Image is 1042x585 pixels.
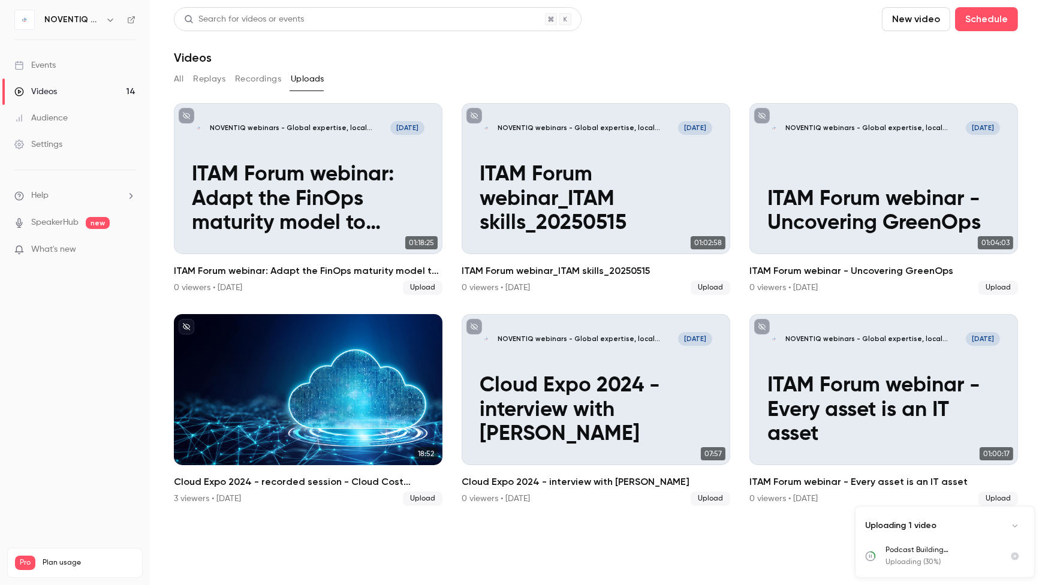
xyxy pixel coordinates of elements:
img: NOVENTIQ webinars - Global expertise, local outcomes [15,10,34,29]
button: Replays [193,70,225,89]
span: Pro [15,556,35,570]
span: [DATE] [678,332,712,345]
button: Uploads [291,70,324,89]
span: new [86,217,110,229]
div: Videos [14,86,57,98]
p: NOVENTIQ webinars - Global expertise, local outcomes [498,334,678,343]
ul: Videos [174,103,1018,506]
span: 18:52 [414,447,438,460]
iframe: Noticeable Trigger [121,245,135,255]
li: ITAM Forum webinar - Every asset is an IT asset [749,314,1018,506]
button: unpublished [179,108,194,123]
span: Upload [978,281,1018,295]
p: Uploading (30%) [886,557,996,568]
span: Upload [978,491,1018,506]
h1: Videos [174,50,212,65]
button: Cancel upload [1005,547,1025,566]
p: Uploading 1 video [865,520,936,532]
div: 0 viewers • [DATE] [174,282,242,294]
span: Upload [691,281,730,295]
img: ITAM Forum webinar_ITAM skills_20250515 [480,121,493,134]
h2: ITAM Forum webinar_ITAM skills_20250515 [462,264,730,278]
a: ITAM Forum webinar: Adapt the FinOps maturity model to supercharge your ITAM strategy & operation... [174,103,442,295]
img: Cloud Expo 2024 - interview with Dennis Montanje [480,332,493,345]
span: Help [31,189,49,202]
span: 01:04:03 [978,236,1013,249]
span: [DATE] [390,121,424,134]
section: Videos [174,7,1018,578]
p: Podcast Building Bridges_recording_shortened [886,545,996,556]
p: ITAM Forum webinar - Uncovering GreenOps [767,188,1000,236]
img: ITAM Forum webinar - Uncovering GreenOps [767,121,781,134]
ul: Uploads list [856,545,1034,577]
span: Plan usage [43,558,135,568]
span: Upload [403,281,442,295]
li: ITAM Forum webinar: Adapt the FinOps maturity model to supercharge your ITAM strategy & operations [174,103,442,295]
button: Collapse uploads list [1005,516,1025,535]
span: Upload [403,491,442,506]
button: All [174,70,183,89]
p: ITAM Forum webinar: Adapt the FinOps maturity model to supercharge your ITAM strategy & operations [192,163,424,236]
span: 01:18:25 [405,236,438,249]
div: Events [14,59,56,71]
h2: ITAM Forum webinar - Uncovering GreenOps [749,264,1018,278]
p: ITAM Forum webinar_ITAM skills_20250515 [480,163,712,236]
span: What's new [31,243,76,256]
div: Search for videos or events [184,13,304,26]
button: Recordings [235,70,281,89]
a: ITAM Forum webinar - Uncovering GreenOpsNOVENTIQ webinars - Global expertise, local outcomes[DATE... [749,103,1018,295]
span: Upload [691,491,730,506]
a: SpeakerHub [31,216,79,229]
span: 01:02:58 [691,236,725,249]
h2: ITAM Forum webinar: Adapt the FinOps maturity model to supercharge your ITAM strategy & operations [174,264,442,278]
div: 0 viewers • [DATE] [749,493,818,505]
span: [DATE] [966,332,999,345]
button: Schedule [955,7,1018,31]
h2: Cloud Expo 2024 - recorded session - Cloud Cost Evolution- NL [174,475,442,489]
h2: ITAM Forum webinar - Every asset is an IT asset [749,475,1018,489]
p: NOVENTIQ webinars - Global expertise, local outcomes [785,123,966,132]
p: NOVENTIQ webinars - Global expertise, local outcomes [210,123,390,132]
img: ITAM Forum webinar - Every asset is an IT asset [767,332,781,345]
button: New video [882,7,950,31]
li: Cloud Expo 2024 - recorded session - Cloud Cost Evolution- NL [174,314,442,506]
span: 07:57 [701,447,725,460]
span: [DATE] [966,121,999,134]
button: unpublished [179,319,194,334]
p: NOVENTIQ webinars - Global expertise, local outcomes [498,123,678,132]
p: ITAM Forum webinar - Every asset is an IT asset [767,374,1000,447]
li: ITAM Forum webinar - Uncovering GreenOps [749,103,1018,295]
span: 01:00:17 [980,447,1013,460]
button: unpublished [466,319,482,334]
h2: Cloud Expo 2024 - interview with [PERSON_NAME] [462,475,730,489]
button: unpublished [754,108,770,123]
button: unpublished [466,108,482,123]
div: 0 viewers • [DATE] [462,282,530,294]
li: Cloud Expo 2024 - interview with Dennis Montanje [462,314,730,506]
a: 18:52Cloud Expo 2024 - recorded session - Cloud Cost Evolution- NL3 viewers • [DATE]Upload [174,314,442,506]
a: Cloud Expo 2024 - interview with Dennis MontanjeNOVENTIQ webinars - Global expertise, local outco... [462,314,730,506]
li: ITAM Forum webinar_ITAM skills_20250515 [462,103,730,295]
h6: NOVENTIQ webinars - Global expertise, local outcomes [44,14,101,26]
p: NOVENTIQ webinars - Global expertise, local outcomes [785,334,966,343]
button: unpublished [754,319,770,334]
div: Audience [14,112,68,124]
a: ITAM Forum webinar - Every asset is an IT assetNOVENTIQ webinars - Global expertise, local outcom... [749,314,1018,506]
div: 0 viewers • [DATE] [749,282,818,294]
img: ITAM Forum webinar: Adapt the FinOps maturity model to supercharge your ITAM strategy & operations [192,121,205,134]
div: Settings [14,138,62,150]
p: Cloud Expo 2024 - interview with [PERSON_NAME] [480,374,712,447]
div: 0 viewers • [DATE] [462,493,530,505]
a: ITAM Forum webinar_ITAM skills_20250515NOVENTIQ webinars - Global expertise, local outcomes[DATE]... [462,103,730,295]
div: 3 viewers • [DATE] [174,493,241,505]
span: [DATE] [678,121,712,134]
li: help-dropdown-opener [14,189,135,202]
